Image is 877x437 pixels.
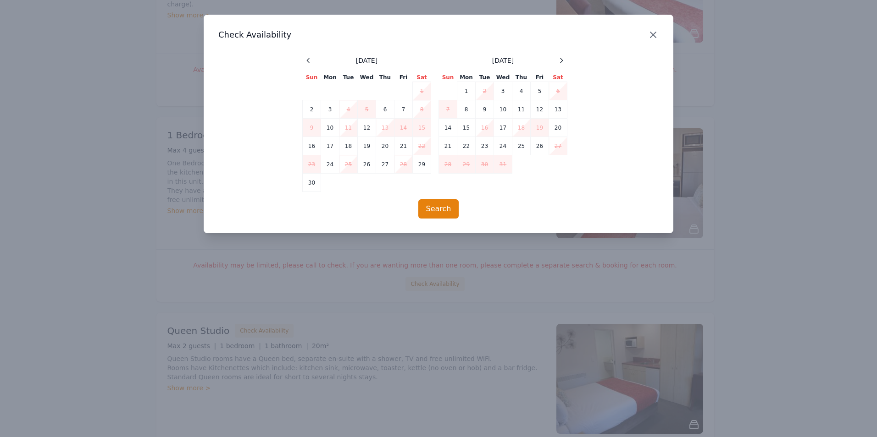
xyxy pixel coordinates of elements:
td: 7 [439,100,457,119]
td: 25 [339,155,358,174]
td: 9 [303,119,321,137]
th: Tue [476,73,494,82]
td: 21 [439,137,457,155]
th: Thu [512,73,531,82]
td: 25 [512,137,531,155]
td: 17 [494,119,512,137]
td: 16 [476,119,494,137]
td: 13 [549,100,567,119]
td: 19 [358,137,376,155]
td: 24 [321,155,339,174]
td: 26 [358,155,376,174]
td: 27 [549,137,567,155]
th: Fri [531,73,549,82]
td: 15 [457,119,476,137]
td: 5 [531,82,549,100]
td: 10 [321,119,339,137]
td: 3 [321,100,339,119]
td: 2 [476,82,494,100]
td: 15 [413,119,431,137]
td: 11 [339,119,358,137]
td: 12 [531,100,549,119]
th: Wed [358,73,376,82]
td: 13 [376,119,394,137]
td: 1 [413,82,431,100]
td: 19 [531,119,549,137]
td: 22 [457,137,476,155]
td: 20 [376,137,394,155]
td: 4 [339,100,358,119]
td: 18 [512,119,531,137]
td: 28 [439,155,457,174]
td: 23 [303,155,321,174]
td: 18 [339,137,358,155]
span: [DATE] [492,56,514,65]
td: 2 [303,100,321,119]
th: Sun [303,73,321,82]
td: 27 [376,155,394,174]
td: 23 [476,137,494,155]
th: Thu [376,73,394,82]
td: 21 [394,137,413,155]
td: 8 [457,100,476,119]
td: 12 [358,119,376,137]
td: 20 [549,119,567,137]
td: 9 [476,100,494,119]
td: 26 [531,137,549,155]
th: Wed [494,73,512,82]
td: 4 [512,82,531,100]
td: 24 [494,137,512,155]
td: 29 [457,155,476,174]
th: Sat [413,73,431,82]
td: 14 [439,119,457,137]
button: Search [418,199,459,218]
th: Mon [457,73,476,82]
td: 10 [494,100,512,119]
td: 6 [376,100,394,119]
th: Fri [394,73,413,82]
th: Sat [549,73,567,82]
td: 30 [476,155,494,174]
td: 29 [413,155,431,174]
td: 11 [512,100,531,119]
td: 7 [394,100,413,119]
td: 30 [303,174,321,192]
td: 17 [321,137,339,155]
td: 1 [457,82,476,100]
td: 3 [494,82,512,100]
td: 22 [413,137,431,155]
h3: Check Availability [218,29,659,40]
td: 5 [358,100,376,119]
span: [DATE] [356,56,377,65]
th: Mon [321,73,339,82]
th: Sun [439,73,457,82]
td: 31 [494,155,512,174]
td: 28 [394,155,413,174]
th: Tue [339,73,358,82]
td: 16 [303,137,321,155]
td: 8 [413,100,431,119]
td: 6 [549,82,567,100]
td: 14 [394,119,413,137]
